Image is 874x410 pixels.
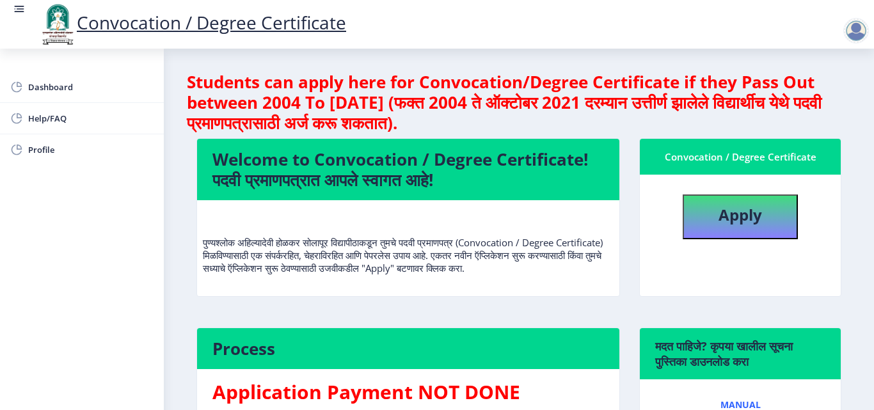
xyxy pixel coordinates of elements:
[28,79,154,95] span: Dashboard
[655,338,825,369] h6: मदत पाहिजे? कृपया खालील सूचना पुस्तिका डाउनलोड करा
[28,142,154,157] span: Profile
[28,111,154,126] span: Help/FAQ
[719,204,762,225] b: Apply
[203,210,614,274] p: पुण्यश्लोक अहिल्यादेवी होळकर सोलापूर विद्यापीठाकडून तुमचे पदवी प्रमाणपत्र (Convocation / Degree C...
[655,149,825,164] div: Convocation / Degree Certificate
[212,149,604,190] h4: Welcome to Convocation / Degree Certificate! पदवी प्रमाणपत्रात आपले स्वागत आहे!
[720,400,761,410] span: Manual
[683,194,798,239] button: Apply
[212,379,604,405] h3: Application Payment NOT DONE
[38,10,346,35] a: Convocation / Degree Certificate
[38,3,77,46] img: logo
[212,338,604,359] h4: Process
[187,72,851,133] h4: Students can apply here for Convocation/Degree Certificate if they Pass Out between 2004 To [DATE...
